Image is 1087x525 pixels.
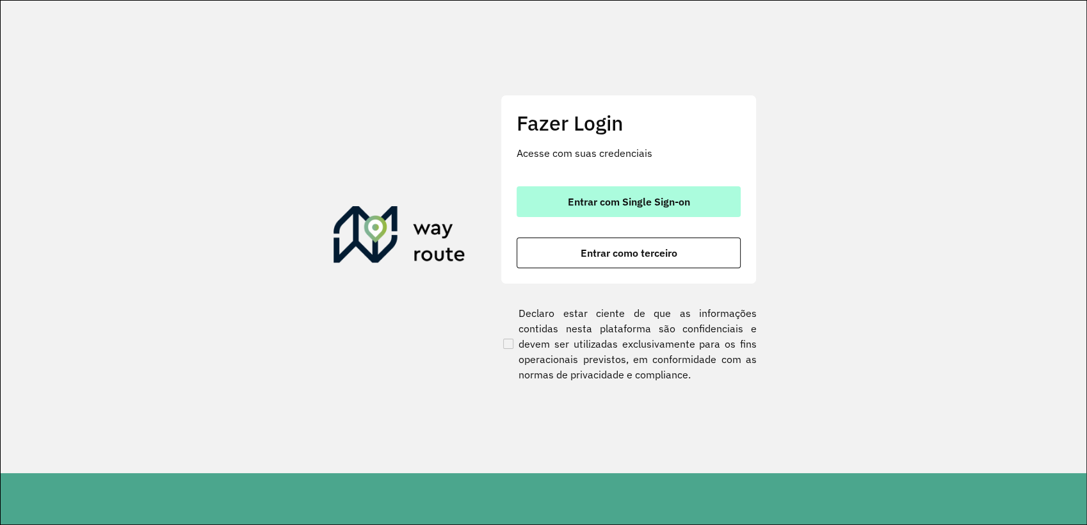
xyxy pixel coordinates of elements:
label: Declaro estar ciente de que as informações contidas nesta plataforma são confidenciais e devem se... [501,305,757,382]
button: button [517,186,741,217]
span: Entrar como terceiro [581,248,677,258]
img: Roteirizador AmbevTech [334,206,465,268]
p: Acesse com suas credenciais [517,145,741,161]
button: button [517,238,741,268]
span: Entrar com Single Sign-on [568,197,690,207]
h2: Fazer Login [517,111,741,135]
